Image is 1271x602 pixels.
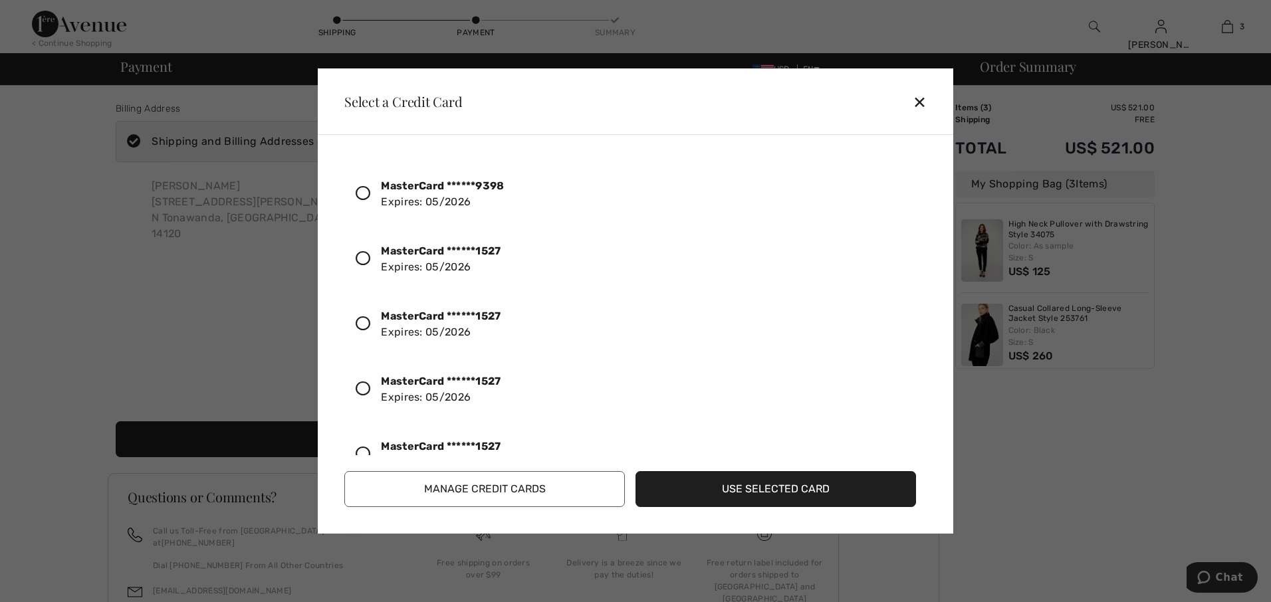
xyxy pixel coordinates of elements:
div: Expires: 05/2026 [381,308,501,340]
div: Select a Credit Card [334,95,463,108]
button: Use Selected Card [635,471,916,507]
button: Manage Credit Cards [344,471,625,507]
div: Expires: 05/2026 [381,373,501,405]
div: Expires: 05/2026 [381,243,501,275]
div: ✕ [913,88,937,116]
div: Expires: 05/2026 [381,178,504,210]
div: Expires: 05/2026 [381,439,501,470]
span: Chat [29,9,57,21]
